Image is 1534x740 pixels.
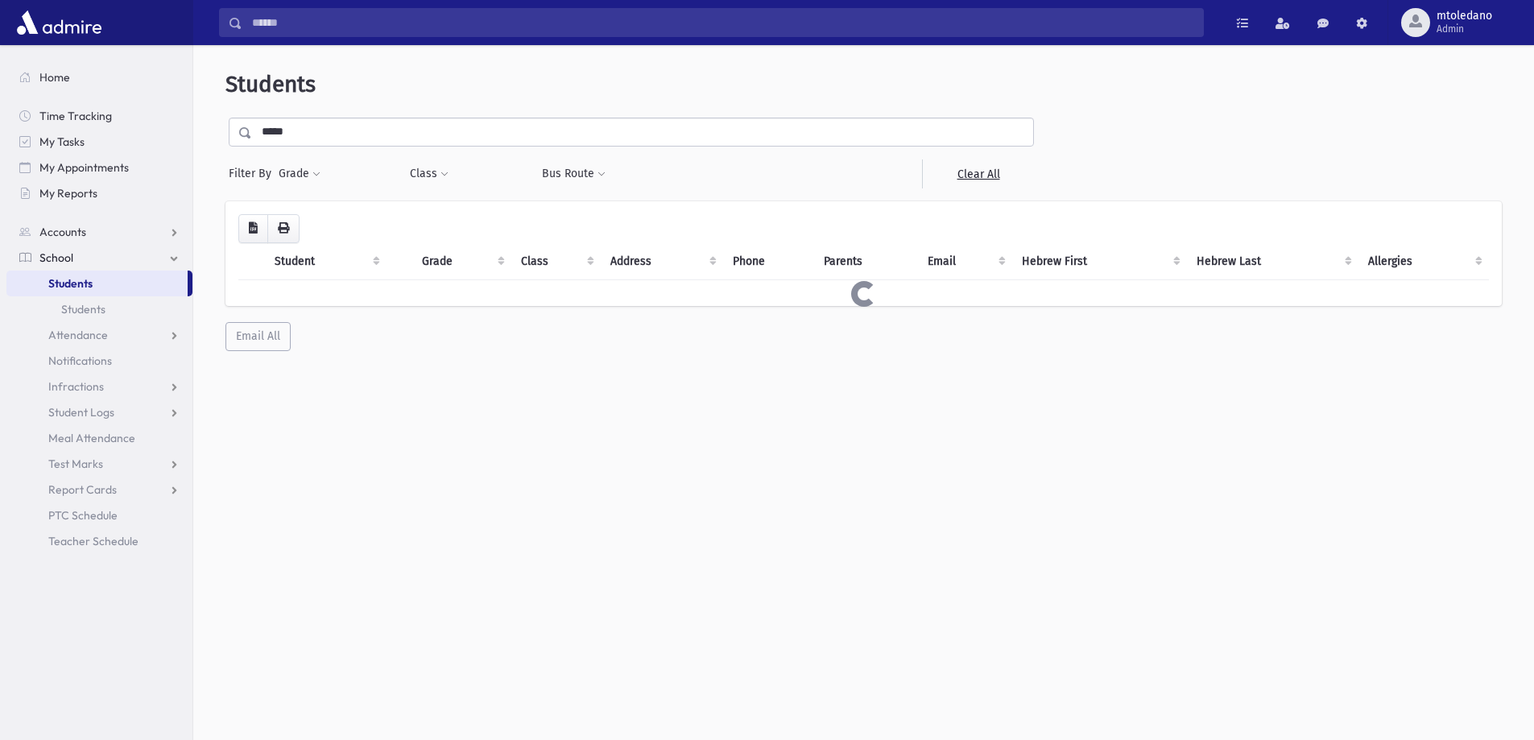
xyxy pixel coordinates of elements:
th: Email [918,243,1012,280]
span: Students [225,71,316,97]
th: Grade [412,243,511,280]
a: Test Marks [6,451,192,477]
button: Class [409,159,449,188]
button: Print [267,214,300,243]
span: Report Cards [48,482,117,497]
a: Clear All [922,159,1034,188]
a: Students [6,271,188,296]
a: Students [6,296,192,322]
th: Phone [723,243,814,280]
span: Student Logs [48,405,114,420]
button: Grade [278,159,321,188]
span: mtoledano [1437,10,1492,23]
span: Attendance [48,328,108,342]
a: Meal Attendance [6,425,192,451]
span: Infractions [48,379,104,394]
a: My Tasks [6,129,192,155]
span: Students [48,276,93,291]
span: Accounts [39,225,86,239]
a: Teacher Schedule [6,528,192,554]
th: Address [601,243,723,280]
a: Attendance [6,322,192,348]
a: My Appointments [6,155,192,180]
a: Time Tracking [6,103,192,129]
a: School [6,245,192,271]
th: Parents [814,243,918,280]
span: Notifications [48,353,112,368]
th: Allergies [1358,243,1489,280]
span: Test Marks [48,457,103,471]
span: Meal Attendance [48,431,135,445]
th: Student [265,243,387,280]
span: PTC Schedule [48,508,118,523]
span: School [39,250,73,265]
th: Hebrew Last [1187,243,1359,280]
input: Search [242,8,1203,37]
a: Home [6,64,192,90]
span: My Reports [39,186,97,201]
button: Email All [225,322,291,351]
span: Teacher Schedule [48,534,139,548]
span: My Appointments [39,160,129,175]
a: Infractions [6,374,192,399]
span: Home [39,70,70,85]
a: PTC Schedule [6,502,192,528]
a: Report Cards [6,477,192,502]
span: My Tasks [39,134,85,149]
a: My Reports [6,180,192,206]
a: Accounts [6,219,192,245]
th: Hebrew First [1012,243,1186,280]
span: Filter By [229,165,278,182]
button: Bus Route [541,159,606,188]
button: CSV [238,214,268,243]
span: Admin [1437,23,1492,35]
th: Class [511,243,602,280]
a: Student Logs [6,399,192,425]
a: Notifications [6,348,192,374]
span: Time Tracking [39,109,112,123]
img: AdmirePro [13,6,105,39]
